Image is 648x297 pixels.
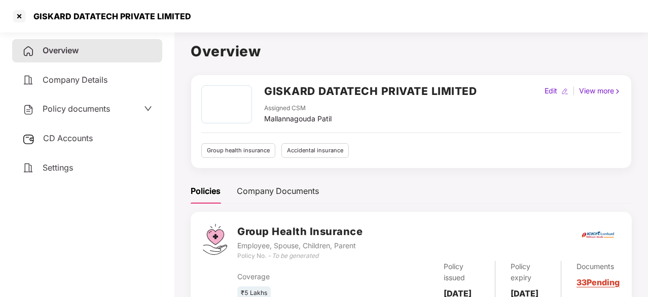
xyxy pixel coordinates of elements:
[237,240,363,251] div: Employee, Spouse, Children, Parent
[237,185,319,197] div: Company Documents
[43,104,110,114] span: Policy documents
[22,104,34,116] img: svg+xml;base64,PHN2ZyB4bWxucz0iaHR0cDovL3d3dy53My5vcmcvMjAwMC9zdmciIHdpZHRoPSIyNCIgaGVpZ2h0PSIyNC...
[22,74,34,86] img: svg+xml;base64,PHN2ZyB4bWxucz0iaHR0cDovL3d3dy53My5vcmcvMjAwMC9zdmciIHdpZHRoPSIyNCIgaGVpZ2h0PSIyNC...
[144,105,152,113] span: down
[201,143,275,158] div: Group health insurance
[43,133,93,143] span: CD Accounts
[543,85,559,96] div: Edit
[264,83,477,100] h2: GISKARD DATATECH PRIVATE LIMITED
[22,162,34,174] img: svg+xml;base64,PHN2ZyB4bWxucz0iaHR0cDovL3d3dy53My5vcmcvMjAwMC9zdmciIHdpZHRoPSIyNCIgaGVpZ2h0PSIyNC...
[577,261,620,272] div: Documents
[191,40,632,62] h1: Overview
[43,45,79,55] span: Overview
[561,88,568,95] img: editIcon
[577,85,623,96] div: View more
[264,104,332,113] div: Assigned CSM
[580,228,616,241] img: icici.png
[511,261,546,283] div: Policy expiry
[237,251,363,261] div: Policy No. -
[43,75,107,85] span: Company Details
[43,162,73,173] span: Settings
[237,224,363,240] h3: Group Health Insurance
[237,271,365,282] div: Coverage
[570,85,577,96] div: |
[614,88,621,95] img: rightIcon
[203,224,227,255] img: svg+xml;base64,PHN2ZyB4bWxucz0iaHR0cDovL3d3dy53My5vcmcvMjAwMC9zdmciIHdpZHRoPSI0Ny43MTQiIGhlaWdodD...
[27,11,191,21] div: GISKARD DATATECH PRIVATE LIMITED
[22,45,34,57] img: svg+xml;base64,PHN2ZyB4bWxucz0iaHR0cDovL3d3dy53My5vcmcvMjAwMC9zdmciIHdpZHRoPSIyNCIgaGVpZ2h0PSIyNC...
[444,261,479,283] div: Policy issued
[272,252,318,259] i: To be generated
[191,185,221,197] div: Policies
[22,133,35,145] img: svg+xml;base64,PHN2ZyB3aWR0aD0iMjUiIGhlaWdodD0iMjQiIHZpZXdCb3g9IjAgMCAyNSAyNCIgZmlsbD0ibm9uZSIgeG...
[577,277,620,287] a: 33 Pending
[281,143,349,158] div: Accidental insurance
[264,113,332,124] div: Mallannagouda Patil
